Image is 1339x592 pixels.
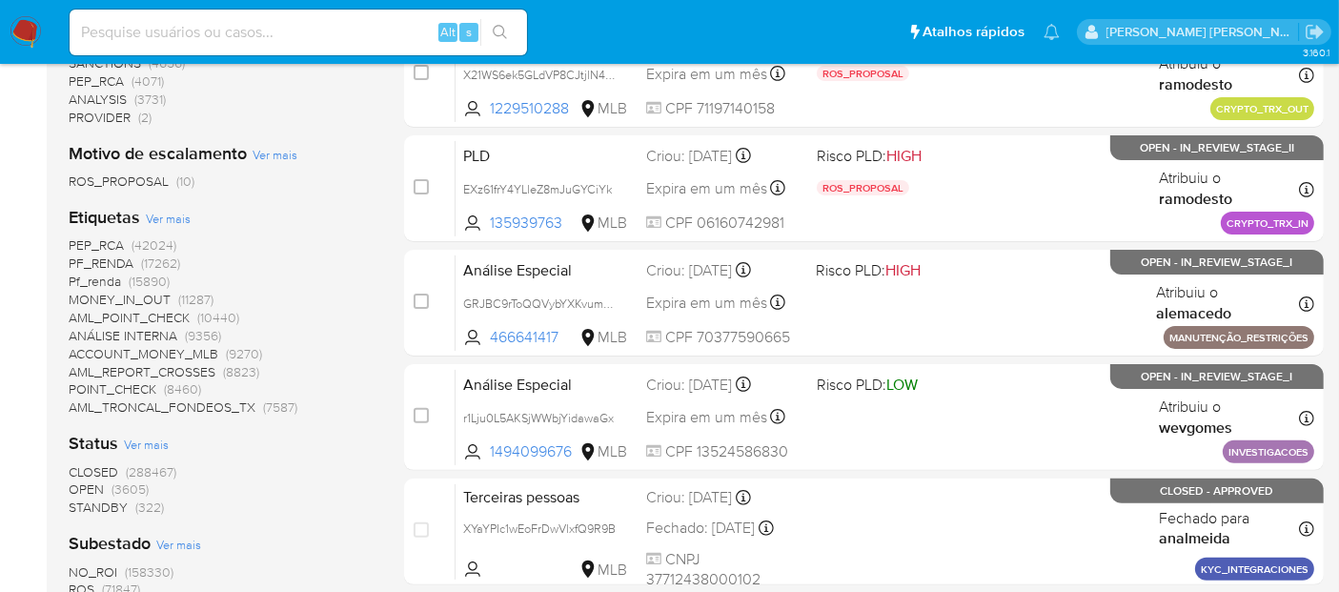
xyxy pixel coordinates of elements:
[1044,24,1060,40] a: Notificações
[1305,22,1325,42] a: Sair
[923,22,1025,42] span: Atalhos rápidos
[1106,23,1299,41] p: luciana.joia@mercadopago.com.br
[70,20,527,45] input: Pesquise usuários ou casos...
[440,23,456,41] span: Alt
[480,19,519,46] button: search-icon
[466,23,472,41] span: s
[1303,45,1329,60] span: 3.160.1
